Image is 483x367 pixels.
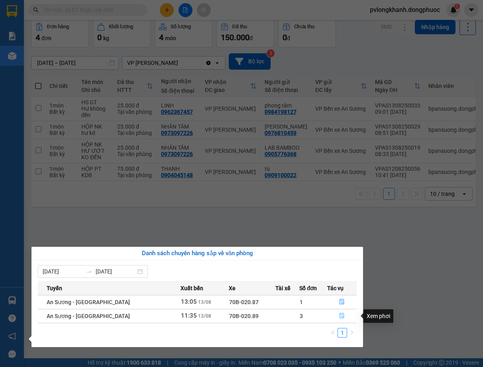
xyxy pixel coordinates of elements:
[300,313,303,319] span: 3
[63,24,110,34] span: 01 Võ Văn Truyện, KP.1, Phường 2
[63,4,109,11] strong: ĐỒNG PHƯỚC
[347,328,357,338] li: Next Page
[63,35,98,40] span: Hotline: 19001152
[347,328,357,338] button: right
[40,51,84,57] span: VPLK1308250003
[339,299,345,305] span: file-done
[338,328,347,337] a: 1
[328,328,338,338] li: Previous Page
[2,51,83,56] span: [PERSON_NAME]:
[86,268,92,275] span: swap-right
[275,284,291,293] span: Tài xế
[349,330,354,335] span: right
[229,299,259,305] span: 70B-020.87
[338,328,347,338] li: 1
[229,284,236,293] span: Xe
[22,43,98,49] span: -----------------------------------------
[328,296,356,308] button: file-done
[363,309,393,323] div: Xem phơi
[38,249,357,258] div: Danh sách chuyến hàng sắp về văn phòng
[2,58,49,62] span: In ngày:
[3,5,38,40] img: logo
[181,298,197,305] span: 13:05
[328,310,356,322] button: file-done
[198,299,211,305] span: 13/08
[47,299,130,305] span: An Sương - [GEOGRAPHIC_DATA]
[86,268,92,275] span: to
[229,313,259,319] span: 70B-020.89
[198,313,211,319] span: 13/08
[300,299,303,305] span: 1
[327,284,344,293] span: Tác vụ
[47,284,62,293] span: Tuyến
[299,284,317,293] span: Số đơn
[328,328,338,338] button: left
[181,312,197,319] span: 11:35
[181,284,203,293] span: Xuất bến
[63,13,107,23] span: Bến xe [GEOGRAPHIC_DATA]
[43,267,83,276] input: Từ ngày
[96,267,136,276] input: Đến ngày
[339,313,345,319] span: file-done
[18,58,49,62] span: 10:07:56 [DATE]
[330,330,335,335] span: left
[47,313,130,319] span: An Sương - [GEOGRAPHIC_DATA]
